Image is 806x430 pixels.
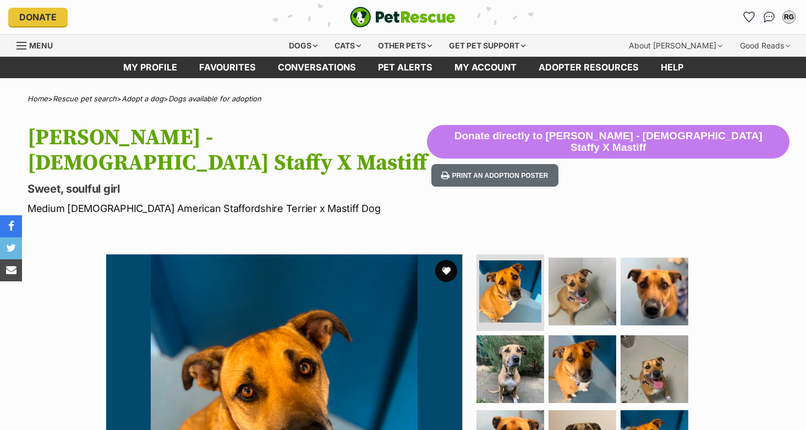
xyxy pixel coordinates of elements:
div: Good Reads [732,35,798,57]
img: Photo of Gidget 6 Year Old Staffy X Mastiff [549,335,616,403]
a: Home [28,94,48,103]
div: Dogs [281,35,325,57]
img: chat-41dd97257d64d25036548639549fe6c8038ab92f7586957e7f3b1b290dea8141.svg [764,12,775,23]
a: Adopter resources [528,57,650,78]
a: Pet alerts [367,57,443,78]
button: Donate directly to [PERSON_NAME] - [DEMOGRAPHIC_DATA] Staffy X Mastiff [427,125,789,159]
ul: Account quick links [741,8,798,26]
img: Photo of Gidget 6 Year Old Staffy X Mastiff [476,335,544,403]
img: Photo of Gidget 6 Year Old Staffy X Mastiff [621,258,688,325]
img: Photo of Gidget 6 Year Old Staffy X Mastiff [549,258,616,325]
a: PetRescue [350,7,456,28]
img: Photo of Gidget 6 Year Old Staffy X Mastiff [621,335,688,403]
h1: [PERSON_NAME] - [DEMOGRAPHIC_DATA] Staffy X Mastiff [28,125,427,176]
a: Favourites [741,8,758,26]
img: Photo of Gidget 6 Year Old Staffy X Mastiff [479,260,541,323]
a: My profile [112,57,188,78]
a: conversations [267,57,367,78]
a: Donate [8,8,68,26]
a: Rescue pet search [53,94,117,103]
div: Cats [327,35,369,57]
div: About [PERSON_NAME] [621,35,730,57]
button: My account [780,8,798,26]
span: Menu [29,41,53,50]
a: Conversations [760,8,778,26]
a: Dogs available for adoption [168,94,261,103]
p: Medium [DEMOGRAPHIC_DATA] American Staffordshire Terrier x Mastiff Dog [28,201,427,216]
a: Adopt a dog [122,94,163,103]
a: Help [650,57,694,78]
a: My account [443,57,528,78]
a: Menu [17,35,61,55]
button: favourite [435,260,457,282]
div: Other pets [370,35,440,57]
p: Sweet, soulful girl [28,181,427,197]
button: Print an adoption poster [431,164,558,187]
a: Favourites [188,57,267,78]
img: logo-e224e6f780fb5917bec1dbf3a21bbac754714ae5b6737aabdf751b685950b380.svg [350,7,456,28]
div: Get pet support [441,35,533,57]
div: RG [783,12,794,23]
